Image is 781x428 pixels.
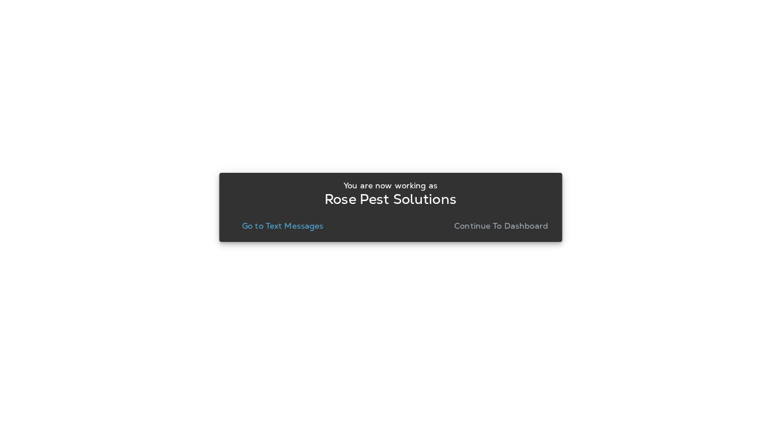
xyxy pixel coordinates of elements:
p: You are now working as [344,181,437,190]
button: Continue to Dashboard [450,218,553,234]
p: Rose Pest Solutions [325,195,456,204]
p: Go to Text Messages [242,221,324,230]
button: Go to Text Messages [237,218,329,234]
p: Continue to Dashboard [454,221,548,230]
